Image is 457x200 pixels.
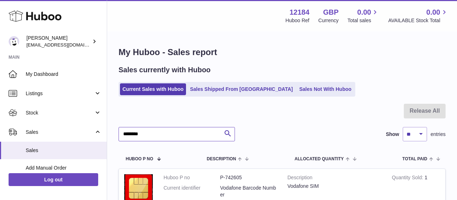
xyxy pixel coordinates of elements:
img: internalAdmin-12184@internal.huboo.com [9,36,19,47]
span: Stock [26,109,94,116]
h2: Sales currently with Huboo [119,65,211,75]
span: Total sales [347,17,379,24]
span: entries [431,131,446,138]
span: Sales [26,129,94,136]
div: Huboo Ref [286,17,310,24]
a: 0.00 AVAILABLE Stock Total [388,8,448,24]
span: Sales [26,147,101,154]
div: Vodafone SIM [287,183,381,190]
span: Listings [26,90,94,97]
dd: P-742605 [220,174,277,181]
a: Log out [9,173,98,186]
a: Sales Not With Huboo [297,83,354,95]
span: [EMAIL_ADDRESS][DOMAIN_NAME] [26,42,105,48]
span: My Dashboard [26,71,101,78]
label: Show [386,131,399,138]
span: Huboo P no [126,157,153,161]
span: Add Manual Order [26,165,101,171]
span: 0.00 [426,8,440,17]
strong: 12184 [290,8,310,17]
div: [PERSON_NAME] [26,35,91,48]
dt: Current identifier [164,185,220,198]
strong: Quantity Sold [392,175,425,182]
h1: My Huboo - Sales report [119,47,446,58]
dd: Vodafone Barcode Number [220,185,277,198]
span: AVAILABLE Stock Total [388,17,448,24]
a: Current Sales with Huboo [120,83,186,95]
div: Currency [318,17,339,24]
span: 0.00 [357,8,371,17]
strong: Description [287,174,381,183]
span: Description [207,157,236,161]
a: Sales Shipped From [GEOGRAPHIC_DATA] [187,83,295,95]
a: 0.00 Total sales [347,8,379,24]
span: ALLOCATED Quantity [295,157,344,161]
span: Total paid [402,157,427,161]
strong: GBP [323,8,338,17]
dt: Huboo P no [164,174,220,181]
